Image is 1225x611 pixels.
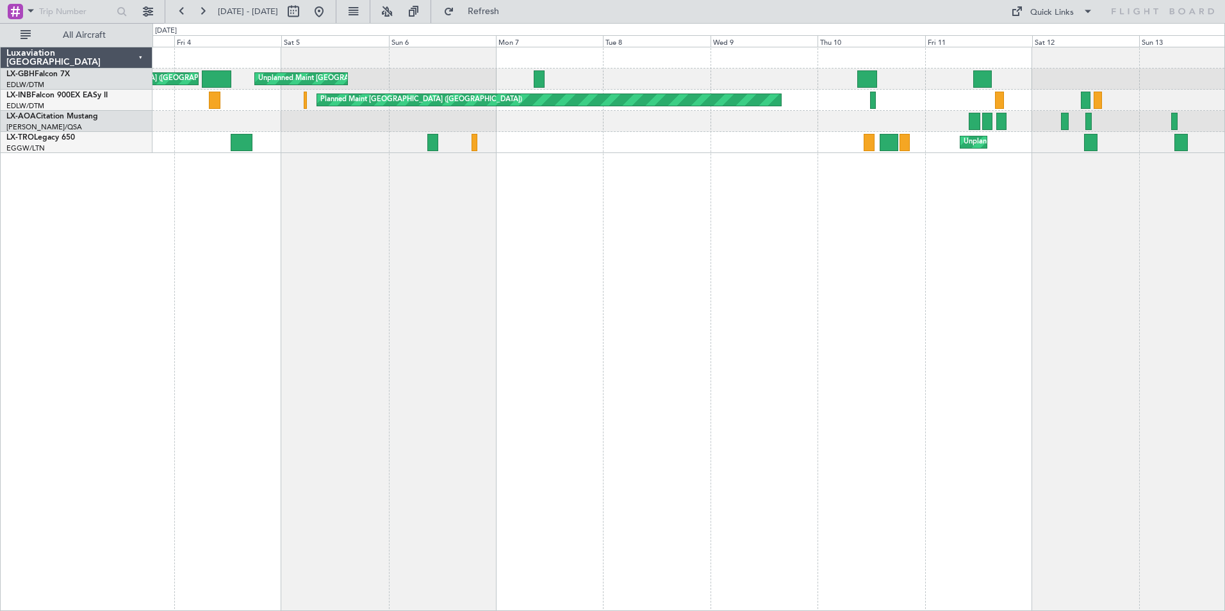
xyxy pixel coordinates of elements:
a: LX-AOACitation Mustang [6,113,98,120]
a: [PERSON_NAME]/QSA [6,122,82,132]
button: Refresh [438,1,514,22]
div: Unplanned Maint [GEOGRAPHIC_DATA] ([GEOGRAPHIC_DATA]) [964,133,1174,152]
div: Unplanned Maint [GEOGRAPHIC_DATA] (Al Maktoum Intl) [258,69,448,88]
div: Sun 6 [389,35,496,47]
span: Refresh [457,7,511,16]
span: LX-AOA [6,113,36,120]
button: All Aircraft [14,25,139,45]
div: [DATE] [155,26,177,37]
a: EGGW/LTN [6,143,45,153]
div: Tue 8 [603,35,710,47]
div: Quick Links [1030,6,1074,19]
div: Fri 11 [925,35,1032,47]
input: Trip Number [39,2,113,21]
a: LX-TROLegacy 650 [6,134,75,142]
div: Thu 10 [818,35,925,47]
div: Sat 5 [281,35,388,47]
span: LX-TRO [6,134,34,142]
div: Fri 4 [174,35,281,47]
span: All Aircraft [33,31,135,40]
div: Mon 7 [496,35,603,47]
span: [DATE] - [DATE] [218,6,278,17]
a: LX-GBHFalcon 7X [6,70,70,78]
span: LX-GBH [6,70,35,78]
div: Sat 12 [1032,35,1139,47]
button: Quick Links [1005,1,1099,22]
a: EDLW/DTM [6,101,44,111]
span: LX-INB [6,92,31,99]
a: LX-INBFalcon 900EX EASy II [6,92,108,99]
div: Planned Maint [GEOGRAPHIC_DATA] ([GEOGRAPHIC_DATA]) [320,90,522,110]
div: Wed 9 [711,35,818,47]
a: EDLW/DTM [6,80,44,90]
